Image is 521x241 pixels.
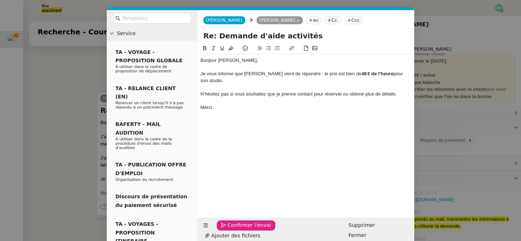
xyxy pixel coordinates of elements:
[115,137,172,150] span: A utiliser dans le cadre de la procédure d'envoi des mails d'audition
[115,194,187,208] span: Discours de présentation du paiement sécurisé
[115,162,186,176] span: TA - PUBLICATION OFFRE D'EMPLOI
[344,220,379,231] button: Supprimer
[115,177,173,182] span: Organisation du recrutement
[115,49,182,63] span: TA - VOYAGE - PROPOSITION GLOBALE
[306,16,321,24] nz-tag: au
[203,30,408,41] input: Subject
[228,221,271,229] span: Confirmer l'envoi
[200,57,411,64] div: Bonjour [PERSON_NAME],
[200,91,411,97] div: N’hésitez pas si vous souhaitez que je prenne contact pour réserver ou obtenir plus de détails.
[361,71,394,76] strong: 48 € de l’heure
[257,16,303,24] nz-tag: [PERSON_NAME]
[217,220,275,231] button: Confirmer l'envoi
[200,71,411,84] div: Je vous informe que [PERSON_NAME] vient de répondre : le prix est bien de pour son studio.
[348,221,375,229] span: Supprimer
[200,231,264,241] button: Ajouter des fichiers
[206,18,242,23] span: [PERSON_NAME]
[200,104,411,111] div: Merci.
[117,29,194,38] span: Service
[211,232,260,240] span: Ajouter des fichiers
[324,16,341,24] nz-tag: Cc:
[115,64,171,73] span: A utiliser dans le cadre de proposition de déplacement
[122,14,187,22] input: Templates
[107,26,197,41] div: Service
[115,101,184,110] span: Relancer un client lorsqu'il n'a pas répondu à un précédent message
[115,121,161,135] span: BAFERTY - MAIL AUDITION
[348,231,366,240] span: Fermer
[115,85,176,100] span: TA - RELANCE CLIENT (EN)
[344,231,370,241] button: Fermer
[344,16,364,24] nz-tag: Ccc:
